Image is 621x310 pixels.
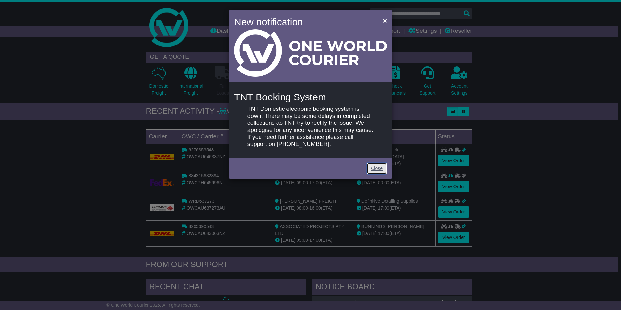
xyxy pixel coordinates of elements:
h4: TNT Booking System [234,92,387,102]
h4: New notification [234,15,374,29]
a: Close [367,163,387,174]
img: Light [234,29,387,77]
span: × [383,17,387,24]
p: TNT Domestic electronic booking system is down. There may be some delays in completed collections... [247,106,374,148]
button: Close [380,14,390,27]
